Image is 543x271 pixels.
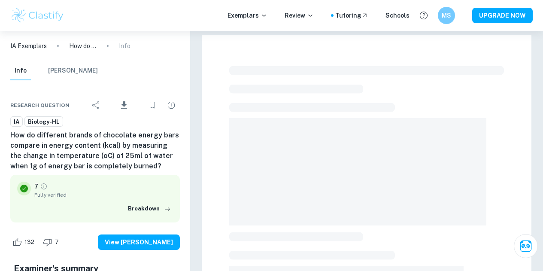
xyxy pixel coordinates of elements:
[126,202,173,215] button: Breakdown
[442,11,452,20] h6: MS
[10,116,23,127] a: IA
[41,235,64,249] div: Dislike
[50,238,64,247] span: 7
[34,182,38,191] p: 7
[285,11,314,20] p: Review
[48,61,98,80] button: [PERSON_NAME]
[416,8,431,23] button: Help and Feedback
[10,41,47,51] a: IA Exemplars
[88,97,105,114] div: Share
[10,7,65,24] img: Clastify logo
[40,183,48,190] a: Grade fully verified
[69,41,97,51] p: How do different brands of chocolate energy bars compare in energy content (kcal) by measuring th...
[163,97,180,114] div: Report issue
[10,235,39,249] div: Like
[10,61,31,80] button: Info
[335,11,368,20] a: Tutoring
[385,11,410,20] a: Schools
[119,41,130,51] p: Info
[10,101,70,109] span: Research question
[24,116,63,127] a: Biology-HL
[20,238,39,247] span: 132
[514,234,538,258] button: Ask Clai
[472,8,533,23] button: UPGRADE NOW
[25,118,63,126] span: Biology-HL
[34,191,173,199] span: Fully verified
[10,130,180,171] h6: How do different brands of chocolate energy bars compare in energy content (kcal) by measuring th...
[144,97,161,114] div: Bookmark
[11,118,22,126] span: IA
[98,234,180,250] button: View [PERSON_NAME]
[106,94,142,116] div: Download
[228,11,267,20] p: Exemplars
[438,7,455,24] button: MS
